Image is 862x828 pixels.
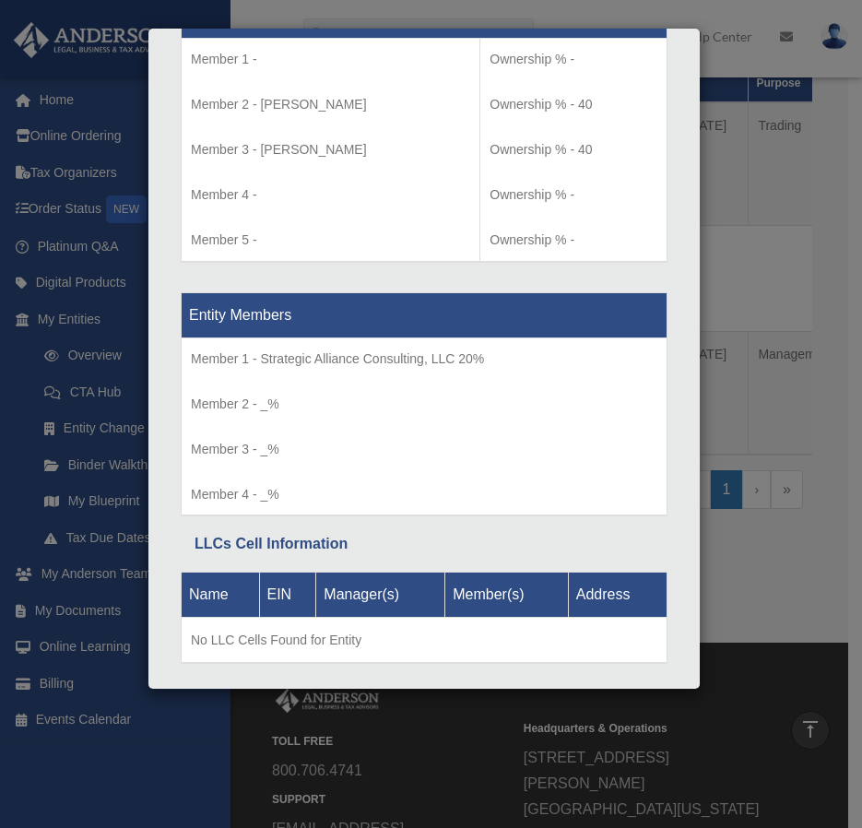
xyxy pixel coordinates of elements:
th: Member(s) [445,573,569,618]
p: Ownership % - [490,48,657,71]
p: Member 5 - [191,229,470,252]
th: EIN [259,573,316,618]
p: Member 3 - _% [191,438,657,461]
td: No LLC Cells Found for Entity [182,618,667,664]
p: Ownership % - 40 [490,138,657,161]
th: Manager(s) [316,573,445,618]
p: Member 1 - Strategic Alliance Consulting, LLC 20% [191,348,657,371]
p: Ownership % - [490,229,657,252]
p: Member 1 - [191,48,470,71]
p: Ownership % - 40 [490,93,657,116]
p: Member 4 - _% [191,483,657,506]
th: Address [568,573,667,618]
p: Member 2 - [PERSON_NAME] [191,93,470,116]
th: Entity Members [182,292,667,337]
p: Member 2 - _% [191,393,657,416]
p: Member 3 - [PERSON_NAME] [191,138,470,161]
th: Name [182,573,260,618]
p: Ownership % - [490,183,657,207]
p: Member 4 - [191,183,470,207]
div: LLCs Cell Information [195,531,654,557]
